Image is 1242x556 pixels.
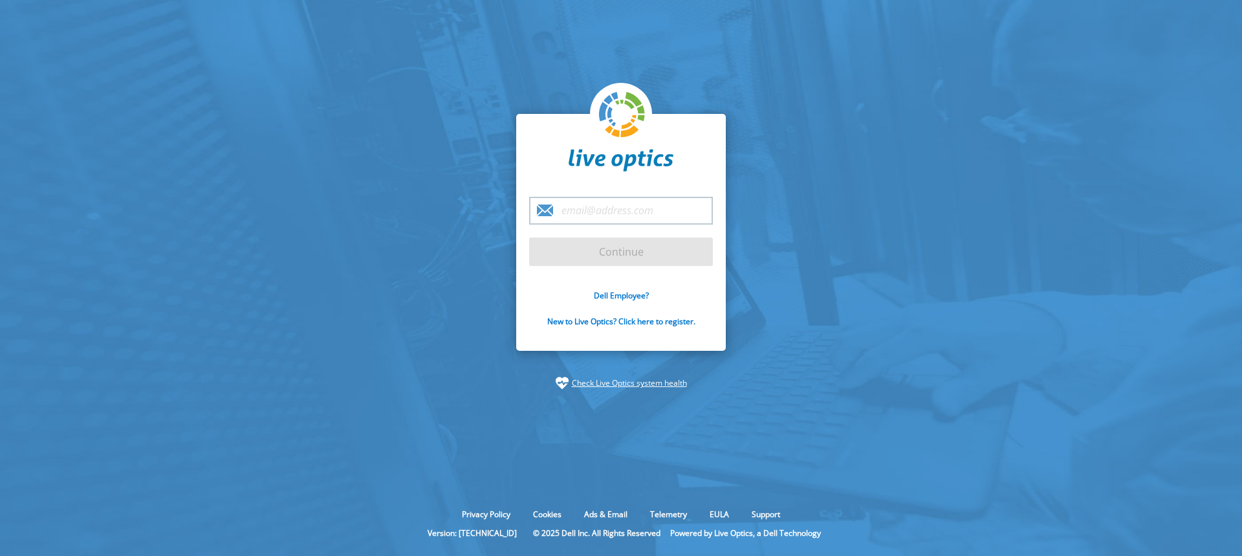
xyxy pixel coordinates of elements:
a: Privacy Policy [452,509,520,520]
a: Dell Employee? [594,290,649,301]
img: liveoptics-logo.svg [599,92,646,139]
a: Telemetry [640,509,697,520]
input: email@address.com [529,197,713,225]
a: Support [742,509,790,520]
li: © 2025 Dell Inc. All Rights Reserved [527,528,667,539]
a: Cookies [523,509,571,520]
img: liveoptics-word.svg [569,149,673,172]
li: Version: [TECHNICAL_ID] [421,528,523,539]
a: New to Live Optics? Click here to register. [547,316,695,327]
img: status-check-icon.svg [556,377,569,390]
a: Check Live Optics system health [572,377,687,390]
a: EULA [700,509,739,520]
a: Ads & Email [574,509,637,520]
li: Powered by Live Optics, a Dell Technology [670,528,821,539]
